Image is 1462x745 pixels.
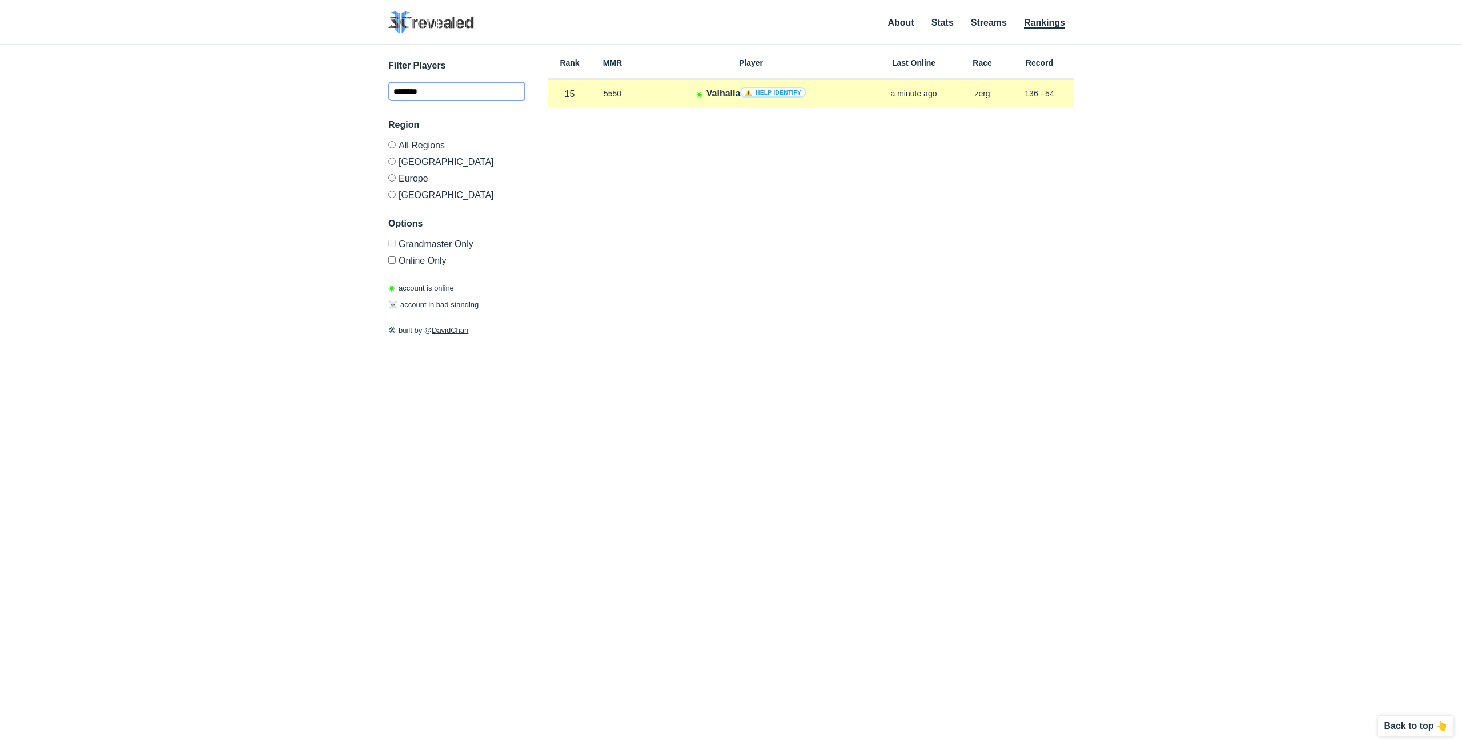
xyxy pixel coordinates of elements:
[388,118,525,132] h3: Region
[388,186,525,200] label: [GEOGRAPHIC_DATA]
[388,11,474,34] img: SC2 Revealed
[388,59,525,73] h3: Filter Players
[959,88,1005,99] p: zerg
[888,18,914,27] a: About
[1384,722,1448,731] p: Back to top 👆
[634,59,868,67] h6: Player
[740,87,806,98] a: ⚠️ Help identify
[388,191,396,198] input: [GEOGRAPHIC_DATA]
[388,174,396,182] input: Europe
[1005,59,1074,67] h6: Record
[388,256,396,264] input: Online Only
[388,217,525,231] h3: Options
[548,59,591,67] h6: Rank
[959,59,1005,67] h6: Race
[388,300,397,309] span: ☠️
[388,283,454,294] p: account is online
[388,326,396,335] span: 🛠
[591,59,634,67] h6: MMR
[548,87,591,100] p: 15
[388,325,525,336] p: built by @
[931,18,954,27] a: Stats
[591,88,634,99] p: 5550
[388,153,525,170] label: [GEOGRAPHIC_DATA]
[706,87,806,100] h4: Valhalla
[388,170,525,186] label: Europe
[868,88,959,99] p: a minute ago
[388,141,525,153] label: All Regions
[388,240,525,252] label: Only Show accounts currently in Grandmaster
[388,284,395,292] span: ◉
[696,90,702,98] span: Account is laddering
[388,158,396,165] input: [GEOGRAPHIC_DATA]
[388,252,525,265] label: Only show accounts currently laddering
[388,240,396,247] input: Grandmaster Only
[1005,88,1074,99] p: 136 - 54
[388,299,479,311] p: account in bad standing
[1024,18,1065,29] a: Rankings
[971,18,1007,27] a: Streams
[432,326,468,335] a: DavidChan
[868,59,959,67] h6: Last Online
[388,141,396,148] input: All Regions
